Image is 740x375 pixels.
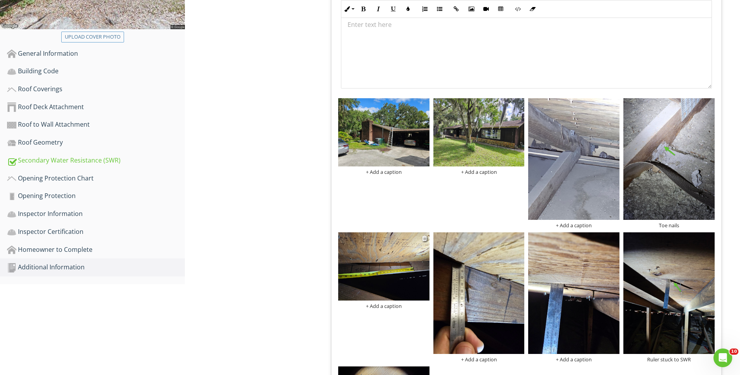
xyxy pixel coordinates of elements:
[449,2,464,16] button: Insert Link (Ctrl+K)
[433,356,525,363] div: + Add a caption
[7,66,185,76] div: Building Code
[528,222,619,228] div: + Add a caption
[7,120,185,130] div: Roof to Wall Attachment
[433,232,525,354] img: photo.jpg
[417,2,432,16] button: Ordered List
[713,348,732,367] iframe: Intercom live chat
[338,169,429,175] div: + Add a caption
[371,2,386,16] button: Italic (Ctrl+I)
[7,138,185,148] div: Roof Geometry
[356,2,371,16] button: Bold (Ctrl+B)
[7,156,185,166] div: Secondary Water Resistance (SWR)
[510,2,525,16] button: Code View
[528,232,619,354] img: photo.jpg
[338,232,429,301] img: photo.jpg
[401,2,415,16] button: Colors
[7,227,185,237] div: Inspector Certification
[493,2,508,16] button: Insert Table
[464,2,479,16] button: Insert Image (Ctrl+P)
[432,2,447,16] button: Unordered List
[65,33,121,41] div: Upload cover photo
[479,2,493,16] button: Insert Video
[7,191,185,201] div: Opening Protection
[623,232,715,354] img: photo.jpg
[338,98,429,166] img: photo.jpg
[7,245,185,255] div: Homeowner to Complete
[729,348,738,355] span: 10
[528,356,619,363] div: + Add a caption
[61,32,124,42] button: Upload cover photo
[528,98,619,220] img: photo.jpg
[7,49,185,59] div: General Information
[433,169,525,175] div: + Add a caption
[7,209,185,219] div: Inspector Information
[7,173,185,184] div: Opening Protection Chart
[623,356,715,363] div: Ruler stuck to SWR
[386,2,401,16] button: Underline (Ctrl+U)
[7,84,185,94] div: Roof Coverings
[433,98,525,166] img: photo.jpg
[7,262,185,272] div: Additional Information
[623,222,715,228] div: Toe nails
[7,102,185,112] div: Roof Deck Attachment
[341,2,356,16] button: Inline Style
[623,98,715,220] img: photo.jpg
[338,303,429,309] div: + Add a caption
